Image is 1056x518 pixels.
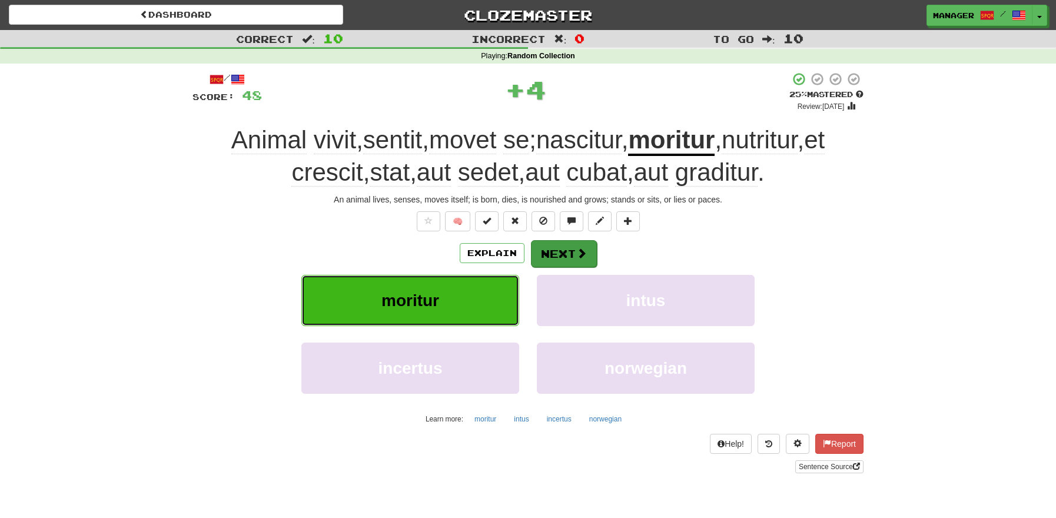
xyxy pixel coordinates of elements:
[505,72,526,107] span: +
[471,33,546,45] span: Incorrect
[475,211,499,231] button: Set this sentence to 100% Mastered (alt+m)
[758,434,780,454] button: Round history (alt+y)
[526,75,546,104] span: 4
[710,434,752,454] button: Help!
[804,126,825,154] span: et
[323,31,343,45] span: 10
[713,33,754,45] span: To go
[798,102,845,111] small: Review: [DATE]
[291,126,825,187] span: , , , , , , .
[363,126,422,154] span: sentit
[370,158,410,187] span: stat
[301,275,519,326] button: moritur
[795,460,864,473] a: Sentence Source
[783,31,803,45] span: 10
[361,5,695,25] a: Clozemaster
[722,126,797,154] span: nutritur
[445,211,470,231] button: 🧠
[503,126,529,154] span: se
[458,158,519,187] span: sedet
[242,88,262,102] span: 48
[628,126,715,156] u: moritur
[460,243,524,263] button: Explain
[537,343,755,394] button: norwegian
[302,34,315,44] span: :
[927,5,1032,26] a: manager /
[566,158,627,187] span: cubat
[789,89,807,99] span: 25 %
[1000,9,1006,18] span: /
[192,92,235,102] span: Score:
[605,359,687,377] span: norwegian
[426,415,463,423] small: Learn more:
[192,72,262,87] div: /
[626,291,666,310] span: intus
[583,410,628,428] button: norwegian
[301,343,519,394] button: incertus
[762,34,775,44] span: :
[588,211,612,231] button: Edit sentence (alt+d)
[417,158,451,187] span: aut
[815,434,864,454] button: Report
[378,359,443,377] span: incertus
[503,211,527,231] button: Reset to 0% Mastered (alt+r)
[9,5,343,25] a: Dashboard
[537,275,755,326] button: intus
[554,34,567,44] span: :
[531,240,597,267] button: Next
[789,89,864,100] div: Mastered
[675,158,758,187] span: graditur
[575,31,585,45] span: 0
[536,126,622,154] span: nascitur
[236,33,294,45] span: Correct
[634,158,668,187] span: aut
[525,158,559,187] span: aut
[231,126,629,154] span: , , ; ,
[417,211,440,231] button: Favorite sentence (alt+f)
[468,410,503,428] button: moritur
[540,410,578,428] button: incertus
[314,126,356,154] span: vivit
[616,211,640,231] button: Add to collection (alt+a)
[291,158,363,187] span: crescit
[507,52,575,60] strong: Random Collection
[933,10,974,21] span: manager
[381,291,439,310] span: moritur
[429,126,496,154] span: movet
[231,126,307,154] span: Animal
[507,410,535,428] button: intus
[560,211,583,231] button: Discuss sentence (alt+u)
[532,211,555,231] button: Ignore sentence (alt+i)
[192,194,864,205] div: An animal lives, senses, moves itself; is born, dies, is nourished and grows; stands or sits, or ...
